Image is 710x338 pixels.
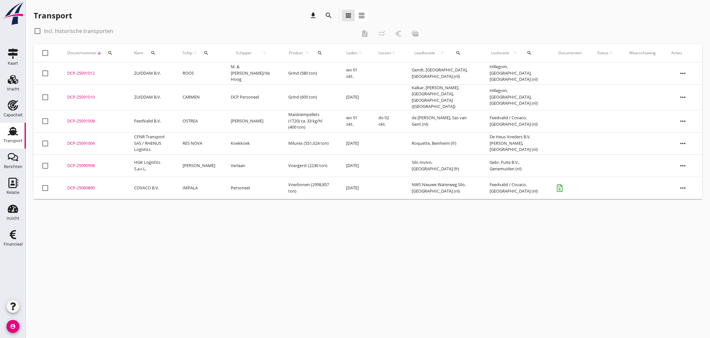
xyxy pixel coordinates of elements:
div: DCP-25060890 [67,185,119,191]
td: Silo Invivo, [GEOGRAPHIC_DATA] (fr) [404,154,482,177]
div: Relatie [6,190,19,195]
td: Gebr. Fuite B.V., Genemuiden (nl) [482,154,551,177]
i: search [151,50,156,56]
span: Schip [183,50,193,56]
i: search [527,50,532,56]
i: download [309,12,317,19]
div: Financieel [4,242,23,246]
div: DCP-25091010 [67,94,119,100]
span: Laadlocatie [412,50,437,56]
td: Kalkar, [PERSON_NAME], [GEOGRAPHIC_DATA], [GEOGRAPHIC_DATA] ([GEOGRAPHIC_DATA]) [404,84,482,110]
td: Roquette, Beinheim (fr) [404,132,482,154]
i: more_horiz [674,157,692,175]
div: Transport [34,10,72,21]
div: Capaciteit [4,113,23,117]
i: more_horiz [674,112,692,130]
td: CARMEN [175,84,223,110]
div: DCP-25090998 [67,163,119,169]
div: Acties [671,50,694,56]
div: Vracht [7,87,19,91]
td: ROOS [175,62,223,85]
td: NWS Nieuwe Waterweg Silo, [GEOGRAPHIC_DATA] (nl) [404,177,482,199]
td: COVACO B.V. [126,177,175,199]
td: [DATE] [338,177,371,199]
i: search [204,50,209,56]
i: arrow_upward [437,50,447,56]
i: arrow_upward [357,50,363,56]
td: [PERSON_NAME] [223,110,281,132]
i: arrow_upward [192,50,198,56]
img: logo-small.a267ee39.svg [1,2,25,26]
span: Status [597,50,609,56]
div: Klant [134,45,167,61]
i: arrow_upward [609,50,614,56]
span: Loslocatie [490,50,511,56]
i: view_agenda [358,12,366,19]
div: Berichten [4,164,22,169]
td: RES NOVA [175,132,223,154]
td: De Heus Voeders B.V. [PERSON_NAME], [GEOGRAPHIC_DATA] (nl) [482,132,551,154]
td: [DATE] [338,132,371,154]
i: search [456,50,461,56]
div: Waarschuwing [629,50,656,56]
i: view_headline [344,12,352,19]
td: IMPALA [175,177,223,199]
td: CFNR Transport SAS / RHENUS Logistics [126,132,175,154]
i: arrow_upward [391,50,396,56]
i: more_horiz [674,134,692,153]
span: Lossen [378,50,391,56]
td: Maiskiempellets (1720) ca. 33 kg/hl (400 ton) [281,110,339,132]
td: do 02 okt. [371,110,404,132]
i: search [108,50,113,56]
td: Feedvalid / Covaco, [GEOGRAPHIC_DATA] (nl) [482,110,551,132]
label: Incl. historische transporten [44,28,113,34]
i: arrow_downward [97,50,102,56]
td: FeedValid B.V. [126,110,175,132]
td: Voergerst (2230 ton) [281,154,339,177]
span: Dossiernummer [67,50,97,56]
td: Feedvalid / Covaco, [GEOGRAPHIC_DATA] (nl) [482,177,551,199]
td: de [PERSON_NAME], Sas van Gent (nl) [404,110,482,132]
i: search [317,50,323,56]
td: ZUIDDAM B.V. [126,62,175,85]
div: DCP-25091012 [67,70,119,77]
td: ZUIDDAM B.V. [126,84,175,110]
td: Voerbonen (2998,857 ton) [281,177,339,199]
span: Schipper [231,50,257,56]
td: Hillegom, [GEOGRAPHIC_DATA], [GEOGRAPHIC_DATA] (nl) [482,62,551,85]
span: Product [288,50,304,56]
i: arrow_upward [257,50,273,56]
i: more_horiz [674,64,692,82]
i: more_horiz [674,88,692,106]
td: [DATE] [338,84,371,110]
div: DCP-25091008 [67,118,119,124]
td: Personeel [223,177,281,199]
td: HGK Logistics S.a.r.L. [126,154,175,177]
div: Documenten [558,50,582,56]
td: DCP Personeel [223,84,281,110]
td: [PERSON_NAME] [175,154,223,177]
div: Inzicht [6,216,19,220]
div: Transport [4,139,23,143]
td: OSTREA [175,110,223,132]
i: search [325,12,333,19]
i: arrow_upward [511,50,519,56]
span: Laden [346,50,357,56]
td: wo 01 okt. [338,110,371,132]
td: Milurex (551,024 ton) [281,132,339,154]
td: Hillegom, [GEOGRAPHIC_DATA], [GEOGRAPHIC_DATA] (nl) [482,84,551,110]
td: M. & [PERSON_NAME]/de Hoog [223,62,281,85]
td: Verlaan [223,154,281,177]
div: Kaart [8,61,18,65]
td: [DATE] [338,154,371,177]
i: more_horiz [674,179,692,197]
td: wo 01 okt. [338,62,371,85]
td: Koekkoek [223,132,281,154]
td: Gendt, [GEOGRAPHIC_DATA], [GEOGRAPHIC_DATA] (nl) [404,62,482,85]
i: arrow_upward [304,50,311,56]
div: DCP-25091004 [67,140,119,147]
td: Grind (600 ton) [281,84,339,110]
td: Grind (580 ton) [281,62,339,85]
i: account_circle [6,320,19,333]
